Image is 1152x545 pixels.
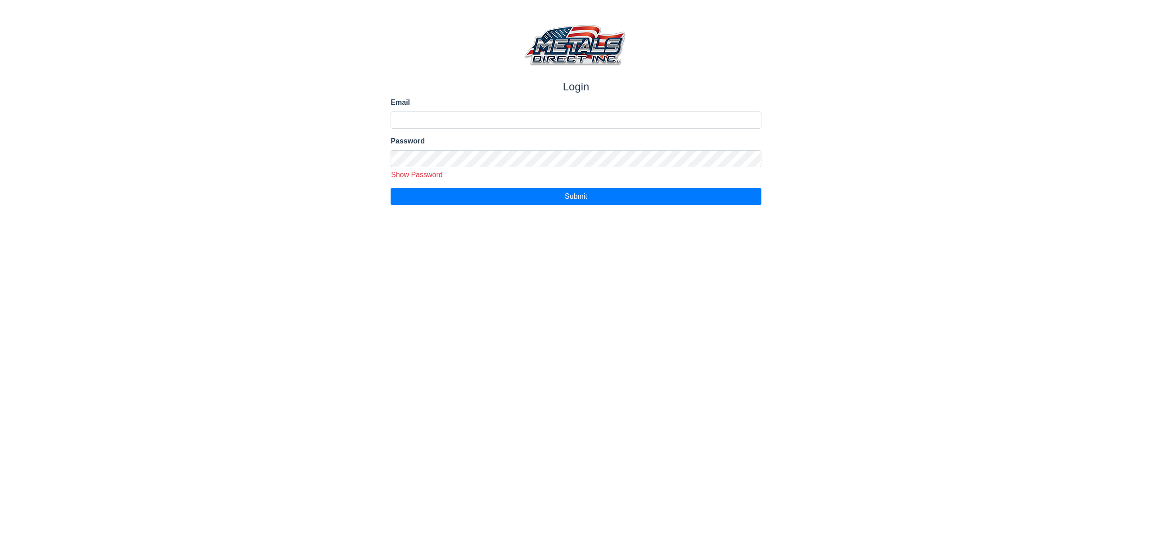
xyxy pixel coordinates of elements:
span: Show Password [391,171,443,179]
label: Email [391,97,761,108]
span: Submit [565,192,587,200]
h1: Login [391,80,761,94]
button: Submit [391,188,761,205]
label: Password [391,136,761,147]
button: Show Password [387,169,446,181]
